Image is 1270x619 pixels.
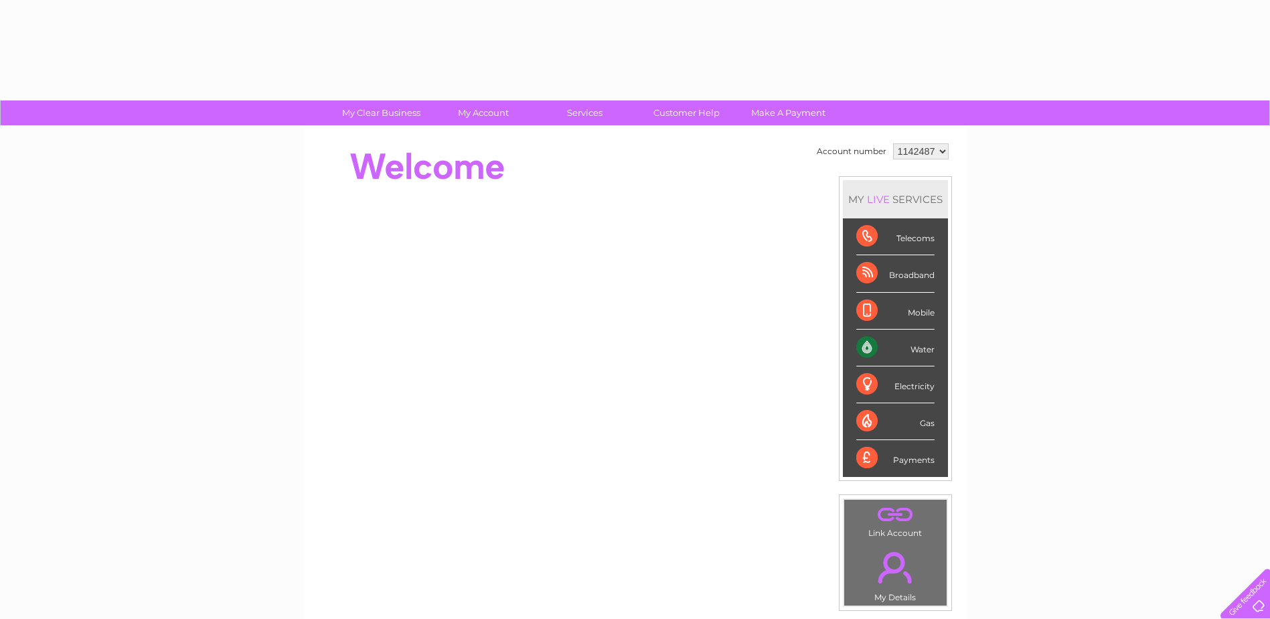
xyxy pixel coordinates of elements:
[856,293,935,330] div: Mobile
[813,140,890,163] td: Account number
[326,100,436,125] a: My Clear Business
[856,218,935,255] div: Telecoms
[848,503,943,527] a: .
[844,541,947,606] td: My Details
[864,193,892,206] div: LIVE
[844,499,947,541] td: Link Account
[856,366,935,403] div: Electricity
[856,403,935,440] div: Gas
[530,100,640,125] a: Services
[856,330,935,366] div: Water
[428,100,538,125] a: My Account
[843,180,948,218] div: MY SERVICES
[631,100,742,125] a: Customer Help
[856,440,935,476] div: Payments
[856,255,935,292] div: Broadband
[848,544,943,591] a: .
[733,100,844,125] a: Make A Payment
